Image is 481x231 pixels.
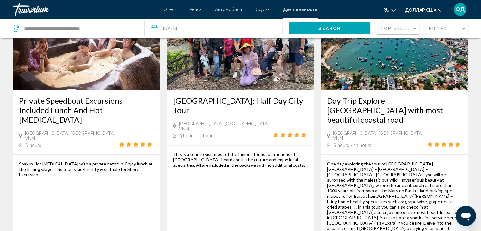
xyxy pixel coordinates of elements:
[380,26,417,31] span: Top Sellers
[452,3,468,16] button: Меню пользователя
[383,8,390,13] font: ru
[173,152,308,168] div: This is a tour to visit most of the famous tourist attractions of [GEOGRAPHIC_DATA]. Learn about ...
[318,26,341,31] span: Search
[333,131,427,141] span: [GEOGRAPHIC_DATA], [GEOGRAPHIC_DATA], VNM
[179,121,273,131] span: [GEOGRAPHIC_DATA], [GEOGRAPHIC_DATA], VNM
[333,143,371,148] span: 8 hours - 10 hours
[173,96,308,115] a: [GEOGRAPHIC_DATA]: Half Day City Tour
[163,7,177,12] a: Отели
[405,5,442,15] button: Изменить валюту
[25,143,41,148] span: 6 hours
[380,26,417,32] mat-select: Sort by
[289,22,370,34] button: Search
[283,7,318,12] a: Деятельность
[19,161,154,177] div: Soak in Hot [MEDICAL_DATA] with a private bathtub. Enjoy lunch at the fishing vilage This tour is...
[179,133,215,138] span: 3 hours - 4 hours
[456,206,476,226] iframe: Кнопка запуска окна обмена сообщениями
[426,23,468,36] button: Filter
[383,5,396,15] button: Изменить язык
[255,7,270,12] a: Круизы
[13,3,157,16] a: Травориум
[25,131,119,141] span: [GEOGRAPHIC_DATA], [GEOGRAPHIC_DATA], VNM
[429,26,447,31] span: Filter
[405,8,436,13] font: доллар США
[19,96,154,124] a: Private Speedboat Excursions Included Lunch And Hot [MEDICAL_DATA]
[455,6,465,13] font: ФД
[189,7,202,12] a: Рейсы
[327,96,462,124] a: Day Trip Explore [GEOGRAPHIC_DATA] with most beautiful coastal road.
[151,19,282,38] button: Date: Aug 20, 2025
[215,7,242,12] a: Автомобили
